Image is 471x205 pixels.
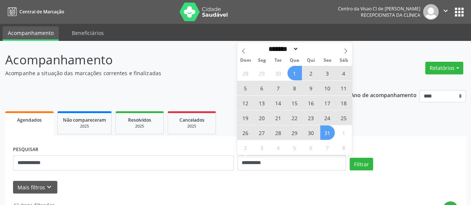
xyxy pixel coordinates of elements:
[271,110,286,125] span: Outubro 21, 2025
[19,9,64,15] span: Central de Marcação
[299,45,323,53] input: Year
[287,96,302,110] span: Outubro 15, 2025
[304,125,318,140] span: Outubro 30, 2025
[271,125,286,140] span: Outubro 28, 2025
[286,58,303,63] span: Qua
[238,125,253,140] span: Outubro 26, 2025
[13,181,57,194] button: Mais filtroskeyboard_arrow_down
[255,66,269,80] span: Setembro 29, 2025
[128,117,151,123] span: Resolvidos
[439,4,453,20] button: 
[304,96,318,110] span: Outubro 16, 2025
[287,140,302,155] span: Novembro 5, 2025
[337,81,351,95] span: Outubro 11, 2025
[320,110,335,125] span: Outubro 24, 2025
[337,140,351,155] span: Novembro 8, 2025
[255,125,269,140] span: Outubro 27, 2025
[271,81,286,95] span: Outubro 7, 2025
[351,90,417,99] p: Ano de acompanhamento
[255,81,269,95] span: Outubro 6, 2025
[335,58,352,63] span: Sáb
[361,12,420,18] span: Recepcionista da clínica
[237,58,254,63] span: Dom
[179,117,204,123] span: Cancelados
[320,125,335,140] span: Outubro 31, 2025
[287,81,302,95] span: Outubro 8, 2025
[319,58,335,63] span: Sex
[17,117,42,123] span: Agendados
[271,140,286,155] span: Novembro 4, 2025
[287,66,302,80] span: Outubro 1, 2025
[63,117,106,123] span: Não compareceram
[337,66,351,80] span: Outubro 4, 2025
[337,110,351,125] span: Outubro 25, 2025
[425,62,463,74] button: Relatórios
[238,140,253,155] span: Novembro 2, 2025
[453,6,466,19] button: apps
[271,96,286,110] span: Outubro 14, 2025
[238,66,253,80] span: Setembro 28, 2025
[320,66,335,80] span: Outubro 3, 2025
[3,26,59,41] a: Acompanhamento
[320,96,335,110] span: Outubro 17, 2025
[63,124,106,129] div: 2025
[238,110,253,125] span: Outubro 19, 2025
[303,58,319,63] span: Qui
[287,125,302,140] span: Outubro 29, 2025
[67,26,109,39] a: Beneficiários
[255,96,269,110] span: Outubro 13, 2025
[238,81,253,95] span: Outubro 5, 2025
[5,6,64,18] a: Central de Marcação
[304,81,318,95] span: Outubro 9, 2025
[5,51,328,69] p: Acompanhamento
[5,69,328,77] p: Acompanhe a situação das marcações correntes e finalizadas
[287,110,302,125] span: Outubro 22, 2025
[338,6,420,12] div: Centro da Visao Cl de [PERSON_NAME]
[337,125,351,140] span: Novembro 1, 2025
[337,96,351,110] span: Outubro 18, 2025
[121,124,158,129] div: 2025
[255,110,269,125] span: Outubro 20, 2025
[350,158,373,170] button: Filtrar
[304,110,318,125] span: Outubro 23, 2025
[13,144,38,156] label: PESQUISAR
[423,4,439,20] img: img
[254,58,270,63] span: Seg
[320,140,335,155] span: Novembro 7, 2025
[270,58,286,63] span: Ter
[320,81,335,95] span: Outubro 10, 2025
[238,96,253,110] span: Outubro 12, 2025
[271,66,286,80] span: Setembro 30, 2025
[266,45,299,53] select: Month
[45,183,53,191] i: keyboard_arrow_down
[442,7,450,15] i: 
[255,140,269,155] span: Novembro 3, 2025
[304,66,318,80] span: Outubro 2, 2025
[304,140,318,155] span: Novembro 6, 2025
[173,124,210,129] div: 2025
